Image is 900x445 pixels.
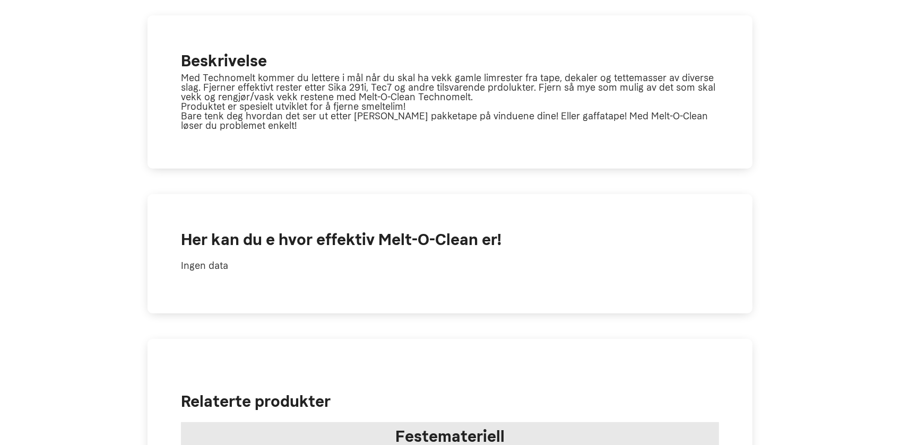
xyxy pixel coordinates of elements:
p: Med Technomelt kommer du lettere i mål når du skal ha vekk gamle limrester fra tape, dekaler og t... [181,73,719,130]
p: Ingen data [181,256,719,275]
h2: Beskrivelse [181,49,719,73]
h2: Her kan du e hvor effektiv Melt-O-Clean er! [181,228,719,252]
h2: Relaterte produkter [181,390,719,414]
